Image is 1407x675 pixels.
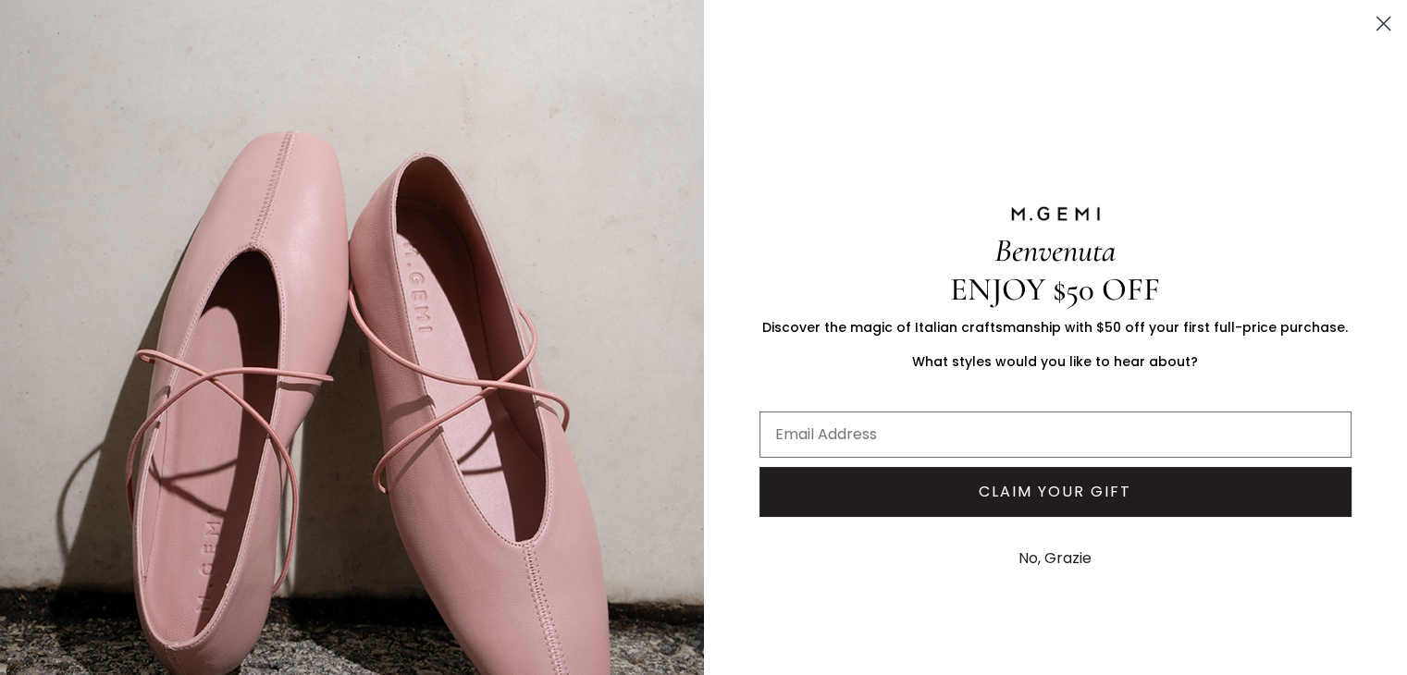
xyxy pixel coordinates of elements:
span: Discover the magic of Italian craftsmanship with $50 off your first full-price purchase. [762,318,1348,337]
button: Close dialog [1367,7,1400,40]
span: What styles would you like to hear about? [912,352,1198,371]
span: ENJOY $50 OFF [950,270,1160,309]
img: M.GEMI [1009,205,1102,222]
span: Benvenuta [994,231,1116,270]
button: CLAIM YOUR GIFT [759,467,1352,517]
input: Email Address [759,411,1352,458]
button: No, Grazie [1009,535,1101,582]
